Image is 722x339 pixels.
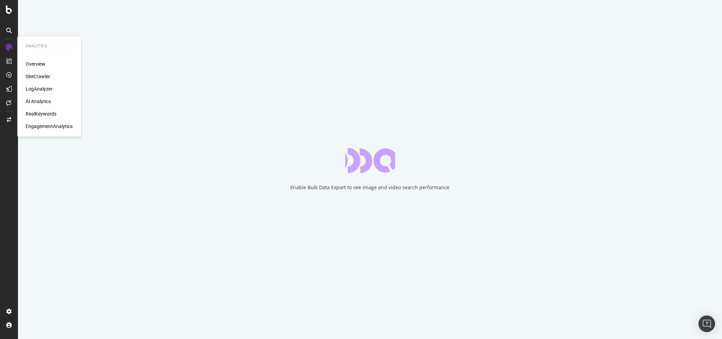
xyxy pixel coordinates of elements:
[26,123,73,130] a: EngagementAnalytics
[26,43,73,49] div: Analytics
[26,98,51,105] a: AI Analytics
[26,85,53,92] a: LogAnalyzer
[698,315,715,332] div: Open Intercom Messenger
[345,148,395,173] div: animation
[26,73,50,80] a: SiteCrawler
[26,110,56,117] a: RealKeywords
[26,61,45,67] a: Overview
[291,184,450,191] div: Enable Bulk Data Export to see image and video search performance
